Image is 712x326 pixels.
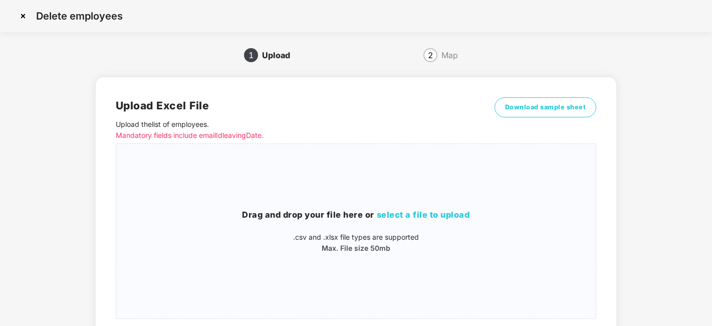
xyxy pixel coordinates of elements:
span: 2 [428,51,433,59]
h2: Upload Excel File [116,97,477,114]
p: Delete employees [36,10,123,22]
p: Mandatory fields include emailId leavingDate. [116,130,477,141]
div: Upload [262,47,298,63]
button: Download sample sheet [495,97,597,117]
span: Download sample sheet [505,102,586,112]
span: 1 [249,51,254,59]
p: .csv and .xlsx file types are supported [116,232,596,243]
h3: Drag and drop your file here or [116,209,596,222]
p: Max. File size 50mb [116,243,596,254]
span: select a file to upload [377,210,470,220]
span: Drag and drop your file here orselect a file to upload.csv and .xlsx file types are supportedMax.... [116,144,596,318]
p: Upload the list of employees . [116,119,477,141]
img: svg+xml;base64,PHN2ZyBpZD0iQ3Jvc3MtMzJ4MzIiIHhtbG5zPSJodHRwOi8vd3d3LnczLm9yZy8yMDAwL3N2ZyIgd2lkdG... [15,8,31,24]
div: Map [441,47,458,63]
